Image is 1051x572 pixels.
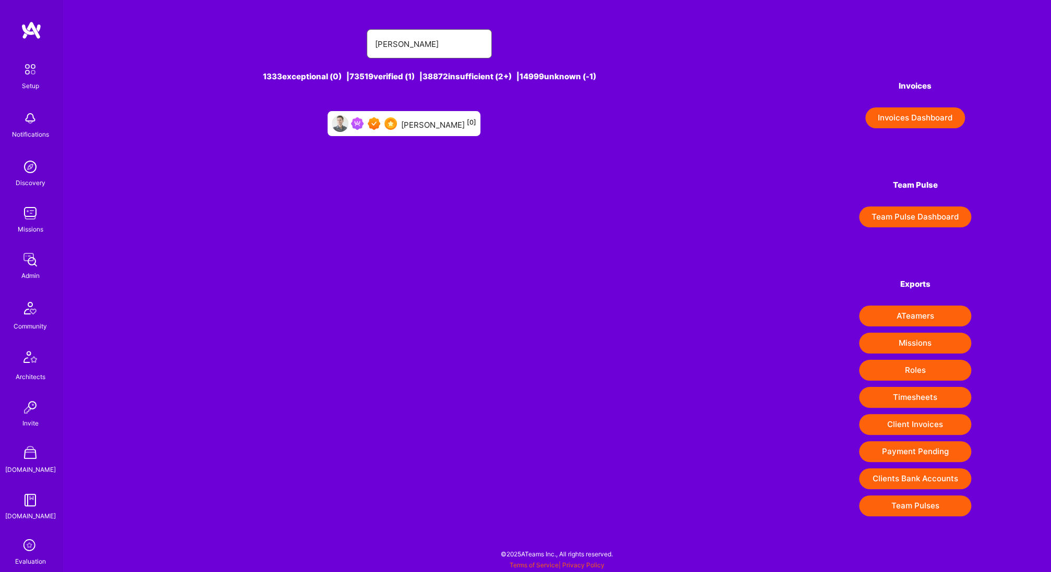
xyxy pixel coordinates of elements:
button: Roles [859,360,971,381]
a: Invoices Dashboard [859,107,971,128]
sup: [0] [467,118,476,126]
a: User AvatarBeen on MissionExceptional A.TeamerSelectionTeam[PERSON_NAME][0] [323,107,485,140]
img: bell [20,108,41,129]
a: Terms of Service [510,561,559,569]
img: guide book [20,490,41,510]
div: Admin [21,270,40,281]
div: Evaluation [15,556,46,567]
button: ATeamers [859,306,971,326]
div: Discovery [16,177,45,188]
button: Client Invoices [859,414,971,435]
div: [DOMAIN_NAME] [5,464,56,475]
span: | [510,561,605,569]
img: Community [18,296,43,321]
img: User Avatar [332,115,348,132]
img: Been on Mission [351,117,364,130]
div: 1333 exceptional (0) | 73519 verified (1) | 38872 insufficient (2+) | 14999 unknown (-1) [143,71,716,82]
img: Exceptional A.Teamer [368,117,380,130]
button: Team Pulse Dashboard [859,206,971,227]
img: Invite [20,397,41,418]
button: Clients Bank Accounts [859,468,971,489]
div: Community [14,321,47,332]
img: discovery [20,156,41,177]
h4: Exports [859,279,971,289]
img: A Store [20,443,41,464]
a: Privacy Policy [562,561,605,569]
button: Timesheets [859,387,971,408]
button: Team Pulses [859,495,971,516]
div: Missions [18,224,43,235]
h4: Invoices [859,81,971,91]
img: setup [19,58,41,80]
div: [PERSON_NAME] [401,117,476,130]
button: Payment Pending [859,441,971,462]
div: [DOMAIN_NAME] [5,510,56,521]
img: Architects [18,346,43,371]
img: logo [21,21,42,40]
img: teamwork [20,203,41,224]
div: Invite [22,418,39,429]
button: Invoices Dashboard [865,107,965,128]
div: Setup [22,80,39,91]
input: Search for an A-Teamer [375,31,484,57]
div: © 2025 ATeams Inc., All rights reserved. [63,541,1051,567]
h4: Team Pulse [859,180,971,190]
div: Architects [16,371,45,382]
img: SelectionTeam [384,117,397,130]
img: admin teamwork [20,249,41,270]
div: Notifications [12,129,49,140]
i: icon SelectionTeam [20,536,40,556]
button: Missions [859,333,971,354]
